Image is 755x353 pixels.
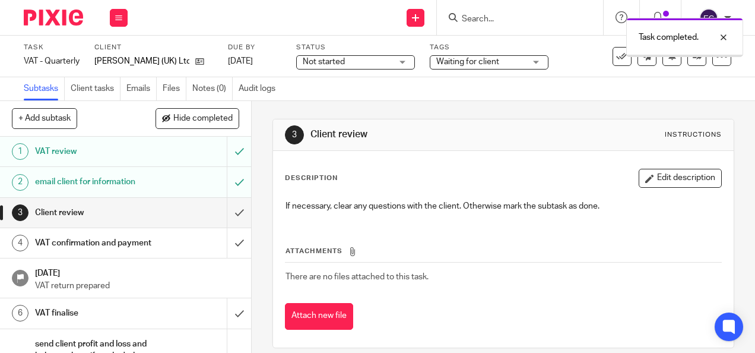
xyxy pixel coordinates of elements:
[71,77,120,100] a: Client tasks
[156,108,239,128] button: Hide completed
[285,273,429,281] span: There are no files attached to this task.
[35,173,155,191] h1: email client for information
[12,143,28,160] div: 1
[35,264,239,279] h1: [DATE]
[310,128,529,141] h1: Client review
[639,169,722,188] button: Edit description
[228,57,253,65] span: [DATE]
[296,43,415,52] label: Status
[285,200,721,212] p: If necessary, clear any questions with the client. Otherwise mark the subtask as done.
[699,8,718,27] img: svg%3E
[94,55,189,67] p: [PERSON_NAME] (UK) Ltd
[239,77,281,100] a: Audit logs
[163,77,186,100] a: Files
[35,234,155,252] h1: VAT confirmation and payment
[285,248,342,254] span: Attachments
[192,77,233,100] a: Notes (0)
[436,58,499,66] span: Waiting for client
[126,77,157,100] a: Emails
[12,305,28,322] div: 6
[35,204,155,222] h1: Client review
[665,130,722,140] div: Instructions
[35,304,155,322] h1: VAT finalise
[35,143,155,160] h1: VAT review
[24,43,80,52] label: Task
[94,43,213,52] label: Client
[12,235,28,251] div: 4
[285,125,304,144] div: 3
[639,31,699,43] p: Task completed.
[12,174,28,191] div: 2
[12,108,77,128] button: + Add subtask
[285,174,338,183] p: Description
[303,58,345,66] span: Not started
[285,303,353,330] button: Attach new file
[24,10,83,26] img: Pixie
[24,55,80,67] div: VAT - Quarterly
[35,280,239,292] p: VAT return prepared
[12,204,28,221] div: 3
[173,114,233,124] span: Hide completed
[228,43,281,52] label: Due by
[24,77,65,100] a: Subtasks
